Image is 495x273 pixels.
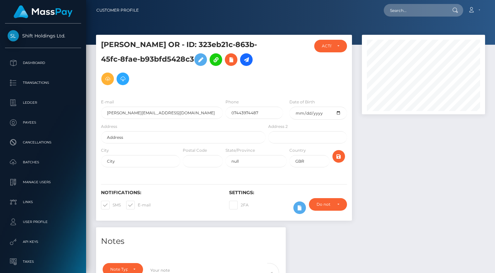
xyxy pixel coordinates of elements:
[5,134,81,151] a: Cancellations
[8,237,78,247] p: API Keys
[5,234,81,250] a: API Keys
[240,53,253,66] a: Initiate Payout
[8,197,78,207] p: Links
[289,147,306,153] label: Country
[101,40,262,88] h5: [PERSON_NAME] OR - ID: 323eb21c-863b-45fc-8fae-b93bfd5428c3
[5,214,81,230] a: User Profile
[8,217,78,227] p: User Profile
[101,124,117,130] label: Address
[8,137,78,147] p: Cancellations
[8,177,78,187] p: Manage Users
[183,147,207,153] label: Postal Code
[96,3,139,17] a: Customer Profile
[8,78,78,88] p: Transactions
[5,75,81,91] a: Transactions
[5,33,81,39] span: Shift Holdings Ltd.
[229,201,249,209] label: 2FA
[8,98,78,108] p: Ledger
[5,154,81,171] a: Batches
[317,202,332,207] div: Do not require
[289,99,315,105] label: Date of Birth
[5,55,81,71] a: Dashboard
[5,174,81,191] a: Manage Users
[5,94,81,111] a: Ledger
[268,124,288,130] label: Address 2
[101,99,114,105] label: E-mail
[322,43,332,49] div: ACTIVE
[8,157,78,167] p: Batches
[8,118,78,128] p: Payees
[225,147,255,153] label: State/Province
[314,40,347,52] button: ACTIVE
[5,194,81,210] a: Links
[101,236,281,247] h4: Notes
[101,201,121,209] label: SMS
[8,257,78,267] p: Taxes
[229,190,347,195] h6: Settings:
[5,253,81,270] a: Taxes
[8,58,78,68] p: Dashboard
[384,4,446,17] input: Search...
[5,114,81,131] a: Payees
[126,201,151,209] label: E-mail
[101,147,109,153] label: City
[101,190,219,195] h6: Notifications:
[309,198,347,211] button: Do not require
[14,5,73,18] img: MassPay Logo
[225,99,239,105] label: Phone
[110,267,128,272] div: Note Type
[8,30,19,41] img: Shift Holdings Ltd.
